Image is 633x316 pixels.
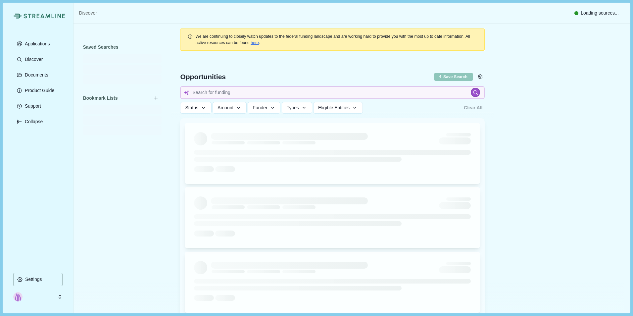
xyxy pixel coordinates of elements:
p: Support [23,103,41,109]
span: Bookmark Lists [83,95,118,102]
button: Status [180,102,211,114]
p: Settings [23,277,42,282]
button: Clear All [462,102,485,114]
a: here [251,40,259,45]
a: Discover [79,10,97,17]
span: Opportunities [180,73,226,80]
span: Funder [253,105,267,111]
img: Streamline Climate Logo [13,13,22,19]
a: Settings [13,273,63,289]
button: Funder [248,102,280,114]
button: Discover [13,53,63,66]
p: Discover [23,57,43,62]
button: Support [13,99,63,113]
p: Collapse [23,119,43,125]
button: Settings [13,273,63,286]
p: Documents [23,72,48,78]
p: Product Guide [23,88,55,93]
span: Amount [218,105,233,111]
span: Types [287,105,299,111]
button: Product Guide [13,84,63,97]
div: . [195,33,477,46]
span: Status [185,105,198,111]
img: profile picture [13,292,23,301]
span: Loading sources... [581,10,618,17]
button: Types [282,102,312,114]
button: Expand [13,115,63,128]
span: We are continuing to closely watch updates to the federal funding landscape and are working hard ... [195,34,470,45]
a: Streamline Climate LogoStreamline Climate Logo [13,13,63,19]
input: Search for funding [180,86,485,99]
button: Amount [213,102,247,114]
span: Saved Searches [83,44,118,51]
button: Save current search & filters [434,73,473,81]
span: Eligible Entities [318,105,350,111]
button: Eligible Entities [313,102,363,114]
button: Applications [13,37,63,50]
button: Documents [13,68,63,81]
img: Streamline Climate Logo [24,14,65,19]
p: Applications [23,41,50,47]
button: Settings [475,72,485,81]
